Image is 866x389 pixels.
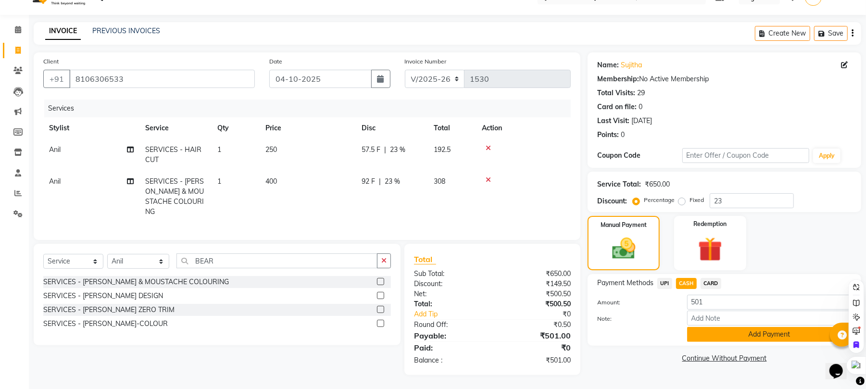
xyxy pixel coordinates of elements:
span: 57.5 F [362,145,380,155]
span: 23 % [385,176,400,187]
span: 1 [217,145,221,154]
button: Apply [813,149,841,163]
div: [DATE] [631,116,652,126]
span: 23 % [390,145,405,155]
div: Discount: [597,196,627,206]
span: 92 F [362,176,375,187]
label: Note: [590,314,679,323]
th: Service [139,117,212,139]
span: 1 [217,177,221,186]
div: ₹0.50 [492,320,578,330]
div: Net: [407,289,492,299]
button: Create New [755,26,810,41]
input: Amount [687,295,852,310]
div: SERVICES - [PERSON_NAME] DESIGN [43,291,163,301]
label: Client [43,57,59,66]
div: Name: [597,60,619,70]
div: Discount: [407,279,492,289]
span: | [379,176,381,187]
input: Search by Name/Mobile/Email/Code [69,70,255,88]
input: Add Note [687,311,852,326]
span: 400 [265,177,277,186]
div: Coupon Code [597,151,682,161]
button: +91 [43,70,70,88]
div: Sub Total: [407,269,492,279]
span: 250 [265,145,277,154]
div: 0 [621,130,625,140]
div: ₹149.50 [492,279,578,289]
div: Payable: [407,330,492,341]
th: Action [476,117,571,139]
span: SERVICES - [PERSON_NAME] & MOUSTACHE COLOURING [145,177,204,216]
input: Enter Offer / Coupon Code [682,148,809,163]
span: 192.5 [434,145,451,154]
div: Paid: [407,342,492,353]
label: Invoice Number [405,57,447,66]
div: 0 [639,102,642,112]
iframe: chat widget [826,351,856,379]
input: Search or Scan [176,253,377,268]
img: _cash.svg [605,235,643,262]
div: SERVICES - [PERSON_NAME] ZERO TRIM [43,305,175,315]
a: Sujitha [621,60,642,70]
label: Percentage [644,196,675,204]
button: Add Payment [687,327,852,342]
span: SERVICES - HAIR CUT [145,145,201,164]
label: Amount: [590,298,679,307]
a: PREVIOUS INVOICES [92,26,160,35]
div: Round Off: [407,320,492,330]
label: Date [269,57,282,66]
img: _gift.svg [690,234,730,264]
span: | [384,145,386,155]
th: Disc [356,117,428,139]
span: Anil [49,177,61,186]
div: Total: [407,299,492,309]
div: ₹501.00 [492,330,578,341]
div: ₹500.50 [492,289,578,299]
div: 29 [637,88,645,98]
span: 308 [434,177,445,186]
span: Total [414,254,436,264]
div: Membership: [597,74,639,84]
div: Services [44,100,578,117]
div: SERVICES - [PERSON_NAME] & MOUSTACHE COLOURING [43,277,229,287]
div: Balance : [407,355,492,365]
div: Card on file: [597,102,637,112]
div: ₹650.00 [645,179,670,189]
a: Add Tip [407,309,507,319]
div: Last Visit: [597,116,629,126]
div: ₹500.50 [492,299,578,309]
th: Qty [212,117,260,139]
div: Service Total: [597,179,641,189]
label: Fixed [690,196,704,204]
span: CARD [701,278,721,289]
th: Price [260,117,356,139]
span: UPI [657,278,672,289]
div: No Active Membership [597,74,852,84]
th: Total [428,117,476,139]
label: Manual Payment [601,221,647,229]
div: Points: [597,130,619,140]
th: Stylist [43,117,139,139]
div: ₹0 [507,309,578,319]
button: Save [814,26,848,41]
span: CASH [676,278,697,289]
div: ₹650.00 [492,269,578,279]
a: INVOICE [45,23,81,40]
span: Anil [49,145,61,154]
a: Continue Without Payment [590,353,859,364]
div: SERVICES - [PERSON_NAME]-COLOUR [43,319,168,329]
div: ₹501.00 [492,355,578,365]
div: ₹0 [492,342,578,353]
label: Redemption [693,220,727,228]
span: Payment Methods [597,278,653,288]
div: Total Visits: [597,88,635,98]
